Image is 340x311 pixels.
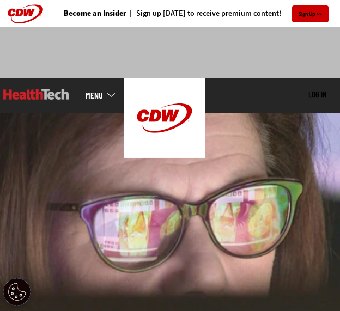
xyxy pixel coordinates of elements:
a: CDW [124,150,205,161]
a: Become an Insider [64,10,126,17]
button: Open Preferences [3,278,31,306]
a: Sign up [DATE] to receive premium content! [126,10,281,17]
div: User menu [308,90,326,100]
a: Log in [308,89,326,99]
a: Sign Up [292,5,329,22]
div: Cookie Settings [3,278,31,306]
img: Home [3,89,69,100]
a: mobile-menu [86,91,124,100]
img: Home [124,78,205,158]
